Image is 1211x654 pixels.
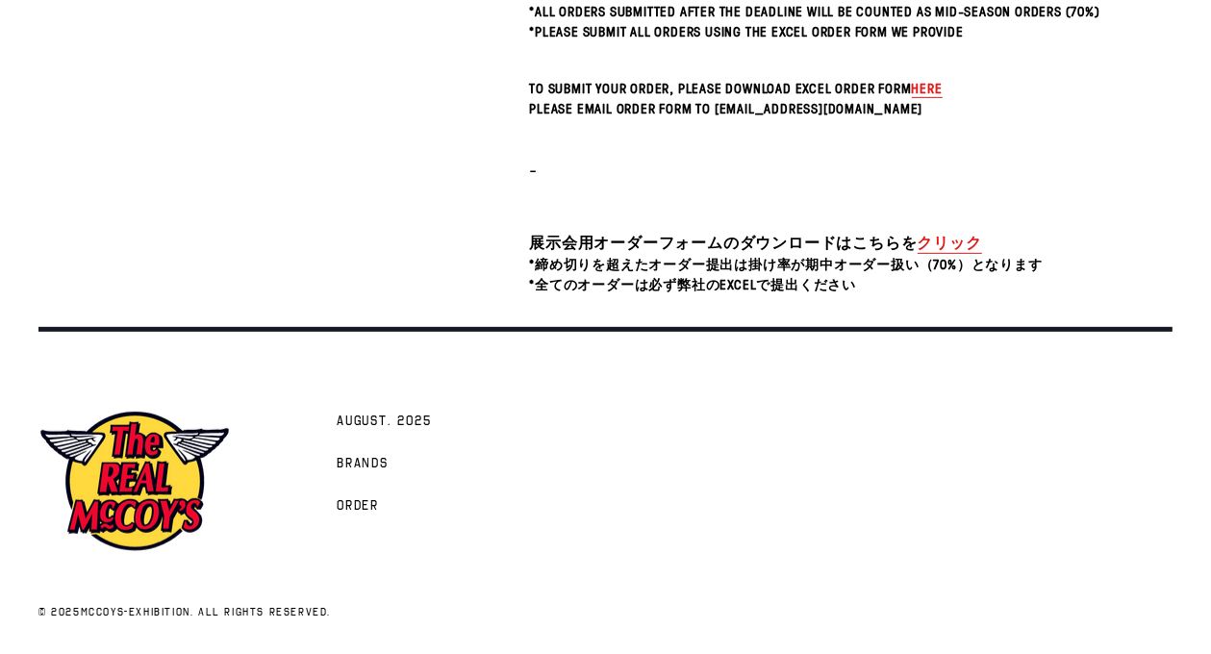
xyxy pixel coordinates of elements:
[529,232,917,253] span: 展示会用オーダーフォームのダウンロードはこちらを
[912,79,943,97] span: here
[912,79,943,98] a: here
[337,497,380,516] span: Order
[38,409,231,554] img: mccoys-exhibition
[529,79,911,97] span: To submit your order, please download Excel Order Form
[529,158,538,181] span: -
[918,232,982,254] a: クリック
[81,605,190,618] a: mccoys-exhibition
[529,22,963,40] span: *Please submit all orders using the Excel Order Form we provide
[38,604,577,621] p: © 2025 . All rights reserved.
[337,413,432,432] span: AUGUST. 2025
[327,484,390,526] a: Order
[529,2,1099,20] span: *All orders submitted after the deadline will be counted as Mid-Season Orders (70%)
[337,455,390,474] span: Brands
[327,441,399,484] a: Brands
[327,399,442,441] a: AUGUST. 2025
[529,99,922,117] span: Please email Order Form to [EMAIL_ADDRESS][DOMAIN_NAME]
[529,255,1042,273] span: *締め切りを超えたオーダー提出は掛け率が期中オーダー扱い（70%）となります
[529,275,856,293] span: *全てのオーダーは必ず弊社のExcelで提出ください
